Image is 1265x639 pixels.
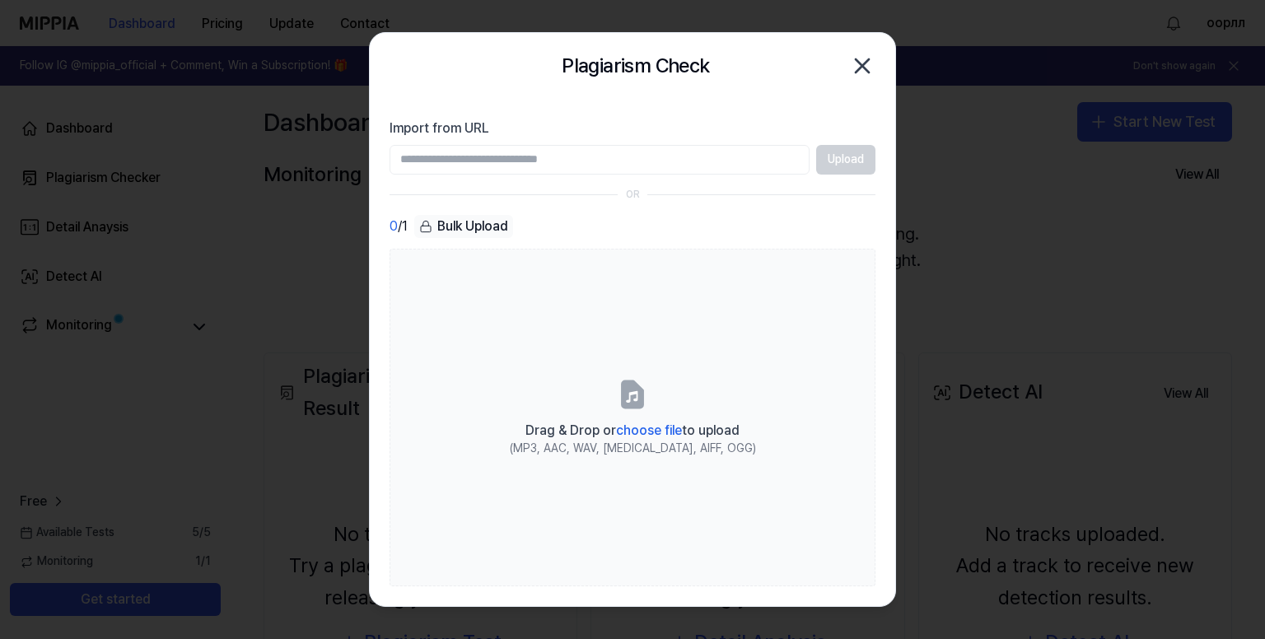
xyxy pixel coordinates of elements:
span: choose file [616,422,682,438]
button: Bulk Upload [414,215,513,239]
div: (MP3, AAC, WAV, [MEDICAL_DATA], AIFF, OGG) [510,441,756,457]
h2: Plagiarism Check [562,50,709,82]
div: Bulk Upload [414,215,513,238]
div: / 1 [390,215,408,239]
div: OR [626,188,640,202]
label: Import from URL [390,119,875,138]
span: Drag & Drop or to upload [525,422,740,438]
span: 0 [390,217,398,236]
